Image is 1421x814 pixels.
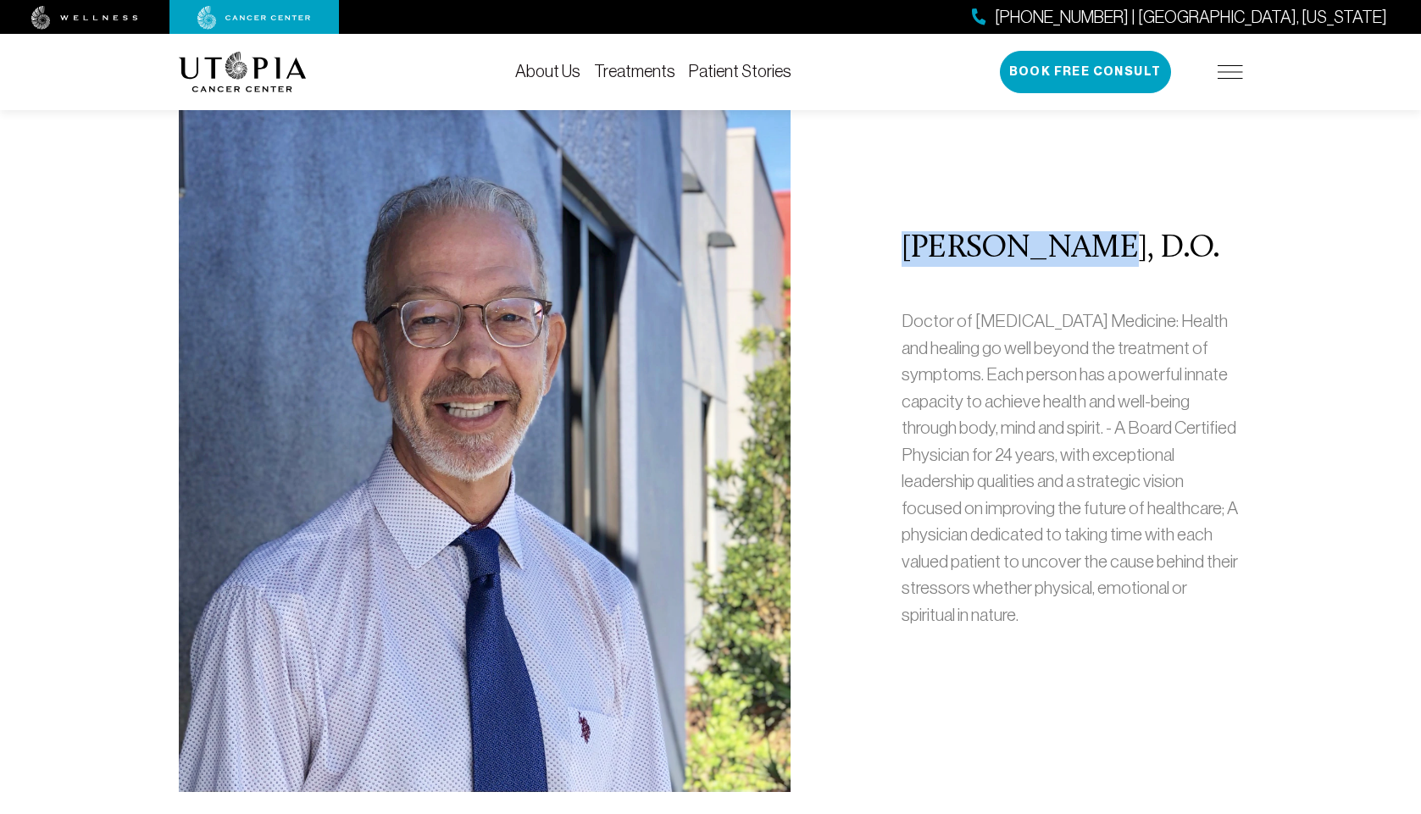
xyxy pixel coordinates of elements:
[689,62,791,80] a: Patient Stories
[902,231,1243,267] h2: [PERSON_NAME], D.O.
[179,81,791,792] img: Douglas L. Nelson, D.O.
[995,5,1387,30] span: [PHONE_NUMBER] | [GEOGRAPHIC_DATA], [US_STATE]
[515,62,580,80] a: About Us
[594,62,675,80] a: Treatments
[31,6,138,30] img: wellness
[179,52,307,92] img: logo
[902,307,1243,628] p: Doctor of [MEDICAL_DATA] Medicine: Health and healing go well beyond the treatment of symptoms. E...
[197,6,311,30] img: cancer center
[972,5,1387,30] a: [PHONE_NUMBER] | [GEOGRAPHIC_DATA], [US_STATE]
[1218,65,1243,79] img: icon-hamburger
[1000,51,1171,93] button: Book Free Consult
